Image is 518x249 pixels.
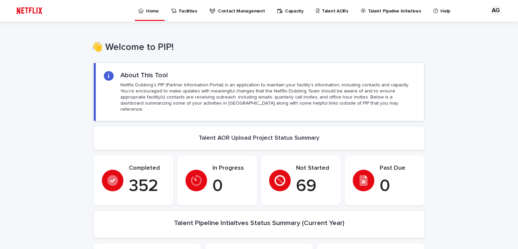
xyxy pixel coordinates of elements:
[13,4,46,18] img: ifQbXi3ZQGMSEF7WDB7W
[490,5,501,16] div: AG
[212,176,249,196] p: 0
[212,165,249,172] p: In Progress
[120,82,416,113] p: Netflix Dubbing's PIP (Partner Information Portal) is an application to maintain your facility's ...
[120,71,168,79] h2: About This Tool
[296,176,333,196] p: 69
[380,176,416,196] p: 0
[174,219,344,227] h2: Talent Pipeline Intiaitves Status Summary (Current Year)
[129,165,165,172] p: Completed
[380,165,416,172] p: Past Due
[296,165,333,172] p: Not Started
[91,42,422,53] h1: 👋 Welcome to PIP!
[199,135,319,142] h2: Talent AOR Upload Project Status Summary
[129,176,165,196] p: 352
